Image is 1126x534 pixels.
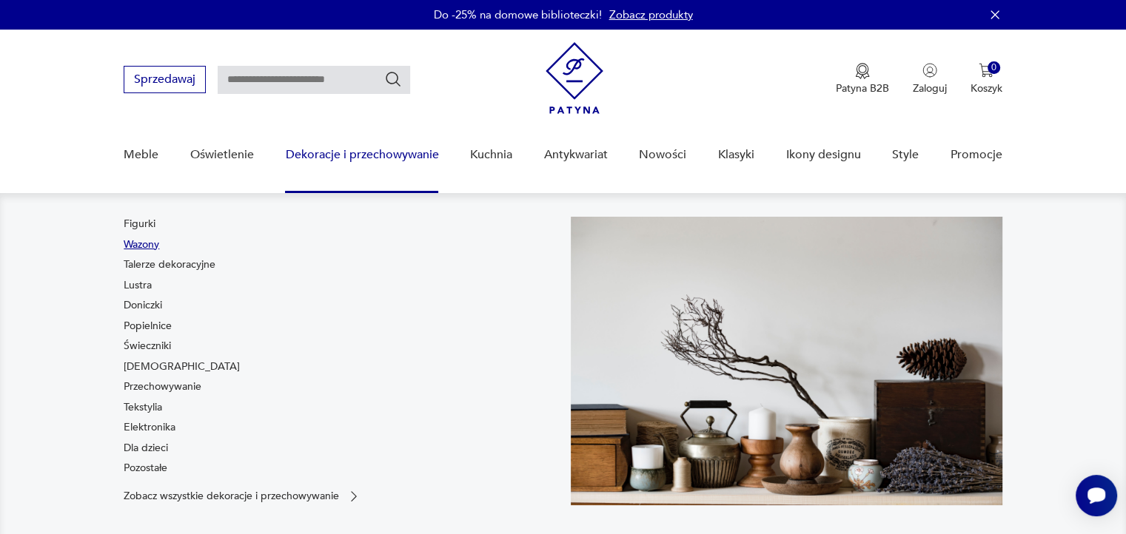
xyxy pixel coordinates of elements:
a: Klasyki [718,126,754,183]
img: Ikonka użytkownika [922,63,937,78]
a: Dla dzieci [124,441,168,456]
a: Oświetlenie [190,126,254,183]
a: Dekoracje i przechowywanie [285,126,438,183]
img: cfa44e985ea346226f89ee8969f25989.jpg [571,217,1002,504]
button: Sprzedawaj [124,66,206,93]
a: Style [892,126,919,183]
a: Nowości [639,126,686,183]
a: Sprzedawaj [124,75,206,86]
a: Przechowywanie [124,379,201,394]
a: Promocje [951,126,1002,183]
a: Doniczki [124,298,162,313]
a: Wazony [124,237,159,252]
a: Meble [124,126,158,183]
a: Popielnice [124,319,172,334]
a: Kuchnia [470,126,512,183]
a: Lustra [124,278,152,293]
img: Ikona medalu [855,63,870,79]
p: Zobacz wszystkie dekoracje i przechowywanie [124,491,339,501]
button: Patyna B2B [836,63,889,95]
img: Ikona koszyka [979,63,993,78]
button: Szukaj [384,70,402,88]
a: Ikona medaluPatyna B2B [836,63,889,95]
a: Elektronika [124,420,175,435]
img: Patyna - sklep z meblami i dekoracjami vintage [546,42,603,114]
button: Zaloguj [913,63,947,95]
a: Pozostałe [124,461,167,476]
p: Koszyk [971,81,1002,95]
a: Figurki [124,217,155,231]
a: Zobacz produkty [609,7,693,22]
p: Patyna B2B [836,81,889,95]
a: Antykwariat [544,126,608,183]
a: [DEMOGRAPHIC_DATA] [124,359,240,374]
a: Ikony designu [785,126,860,183]
button: 0Koszyk [971,63,1002,95]
p: Do -25% na domowe biblioteczki! [434,7,602,22]
div: 0 [988,61,1000,74]
a: Świeczniki [124,339,171,354]
p: Zaloguj [913,81,947,95]
a: Zobacz wszystkie dekoracje i przechowywanie [124,489,361,504]
a: Talerze dekoracyjne [124,257,215,272]
iframe: Smartsupp widget button [1076,475,1117,516]
a: Tekstylia [124,400,162,415]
